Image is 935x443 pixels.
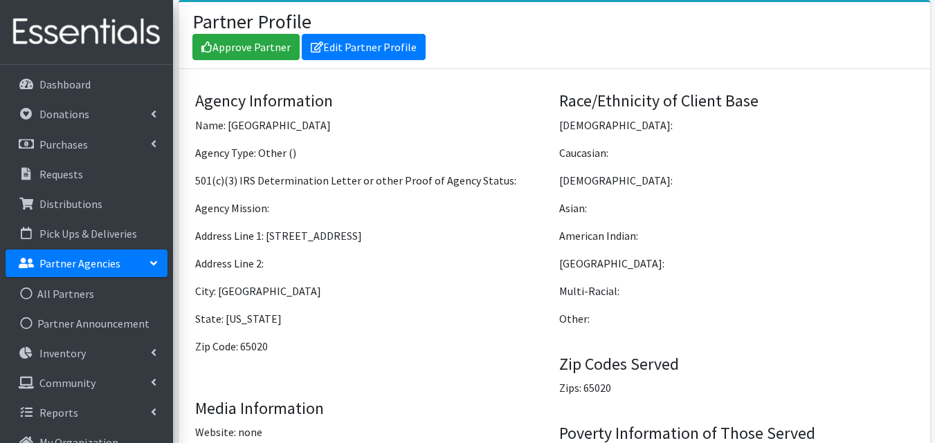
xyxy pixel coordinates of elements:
[559,283,913,299] p: Multi-Racial:
[195,117,549,133] p: Name: [GEOGRAPHIC_DATA]
[39,167,83,181] p: Requests
[192,10,311,34] h2: Partner Profile
[6,220,167,247] a: Pick Ups & Deliveries
[559,172,913,189] p: [DEMOGRAPHIC_DATA]:
[195,227,549,244] p: Address Line 1: [STREET_ADDRESS]
[6,131,167,158] a: Purchases
[559,310,913,327] p: Other:
[39,77,91,91] p: Dashboard
[195,399,549,419] h4: Media Information
[559,91,913,111] h4: Race/Ethnicity of Client Base
[195,283,549,299] p: City: [GEOGRAPHIC_DATA]
[6,280,167,308] a: All Partners
[559,144,913,161] p: Caucasian:
[39,197,102,211] p: Distributions
[195,200,549,216] p: Agency Mission:
[6,399,167,426] a: Reports
[6,310,167,337] a: Partner Announcement
[39,107,89,121] p: Donations
[39,227,137,241] p: Pick Ups & Deliveries
[195,91,549,111] h4: Agency Information
[6,249,167,277] a: Partner Agencies
[195,338,549,355] p: Zip Code: 65020
[559,255,913,272] p: [GEOGRAPHIC_DATA]:
[195,310,549,327] p: State: [US_STATE]
[6,160,167,188] a: Requests
[559,379,913,396] p: Zips: 65020
[39,346,86,360] p: Inventory
[559,355,913,375] h4: Zip Codes Served
[559,117,913,133] p: [DEMOGRAPHIC_DATA]:
[6,100,167,128] a: Donations
[195,172,549,189] p: 501(c)(3) IRS Determination Letter or other Proof of Agency Status:
[6,339,167,367] a: Inventory
[39,406,78,420] p: Reports
[39,256,120,270] p: Partner Agencies
[195,144,549,161] p: Agency Type: Other ()
[6,369,167,397] a: Community
[6,70,167,98] a: Dashboard
[192,34,300,60] a: Approve Partner
[39,376,96,390] p: Community
[302,34,426,60] a: Edit Partner Profile
[559,227,913,244] p: American Indian:
[195,424,549,440] p: Website: none
[195,255,549,272] p: Address Line 2:
[39,138,88,151] p: Purchases
[559,200,913,216] p: Asian:
[6,9,167,55] img: HumanEssentials
[6,190,167,218] a: Distributions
